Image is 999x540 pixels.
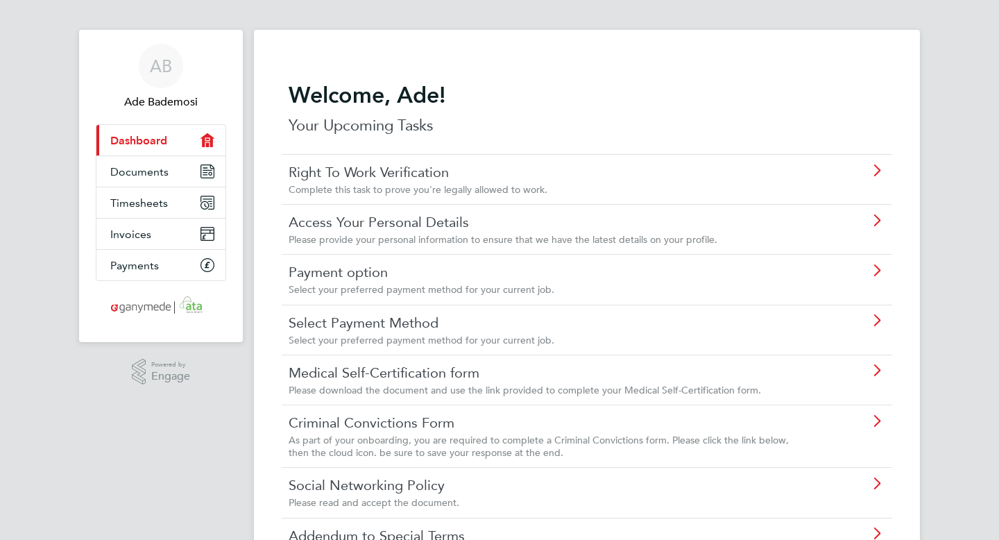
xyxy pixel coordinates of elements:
[289,496,459,509] span: Please read and accept the document.
[150,57,172,75] span: AB
[110,259,159,272] span: Payments
[289,314,807,332] a: Select Payment Method
[289,364,807,382] a: Medical Self-Certification form
[289,163,807,181] a: Right To Work Verification
[96,44,226,110] a: ABAde Bademosi
[96,250,225,280] a: Payments
[289,233,717,246] span: Please provide your personal information to ensure that we have the latest details on your profile.
[96,187,225,218] a: Timesheets
[289,183,547,196] span: Complete this task to prove you're legally allowed to work.
[96,156,225,187] a: Documents
[289,115,885,137] p: Your Upcoming Tasks
[289,81,885,109] h2: Welcome, Ade!
[151,371,190,382] span: Engage
[289,283,554,296] span: Select your preferred payment method for your current job.
[132,359,191,385] a: Powered byEngage
[96,219,225,249] a: Invoices
[289,213,807,231] a: Access Your Personal Details
[110,228,151,241] span: Invoices
[289,476,807,494] a: Social Networking Policy
[96,125,225,155] a: Dashboard
[151,359,190,371] span: Powered by
[110,196,168,210] span: Timesheets
[110,134,167,147] span: Dashboard
[96,94,226,110] span: Ade Bademosi
[289,434,789,459] span: As part of your onboarding, you are required to complete a Criminal Convictions form. Please clic...
[110,165,169,178] span: Documents
[96,295,226,317] a: Go to home page
[107,295,216,317] img: ganymedesolutions-logo-retina.png
[289,334,554,346] span: Select your preferred payment method for your current job.
[79,30,243,342] nav: Main navigation
[289,384,761,396] span: Please download the document and use the link provided to complete your Medical Self-Certificatio...
[289,263,807,281] a: Payment option
[289,414,807,432] a: Criminal Convictions Form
